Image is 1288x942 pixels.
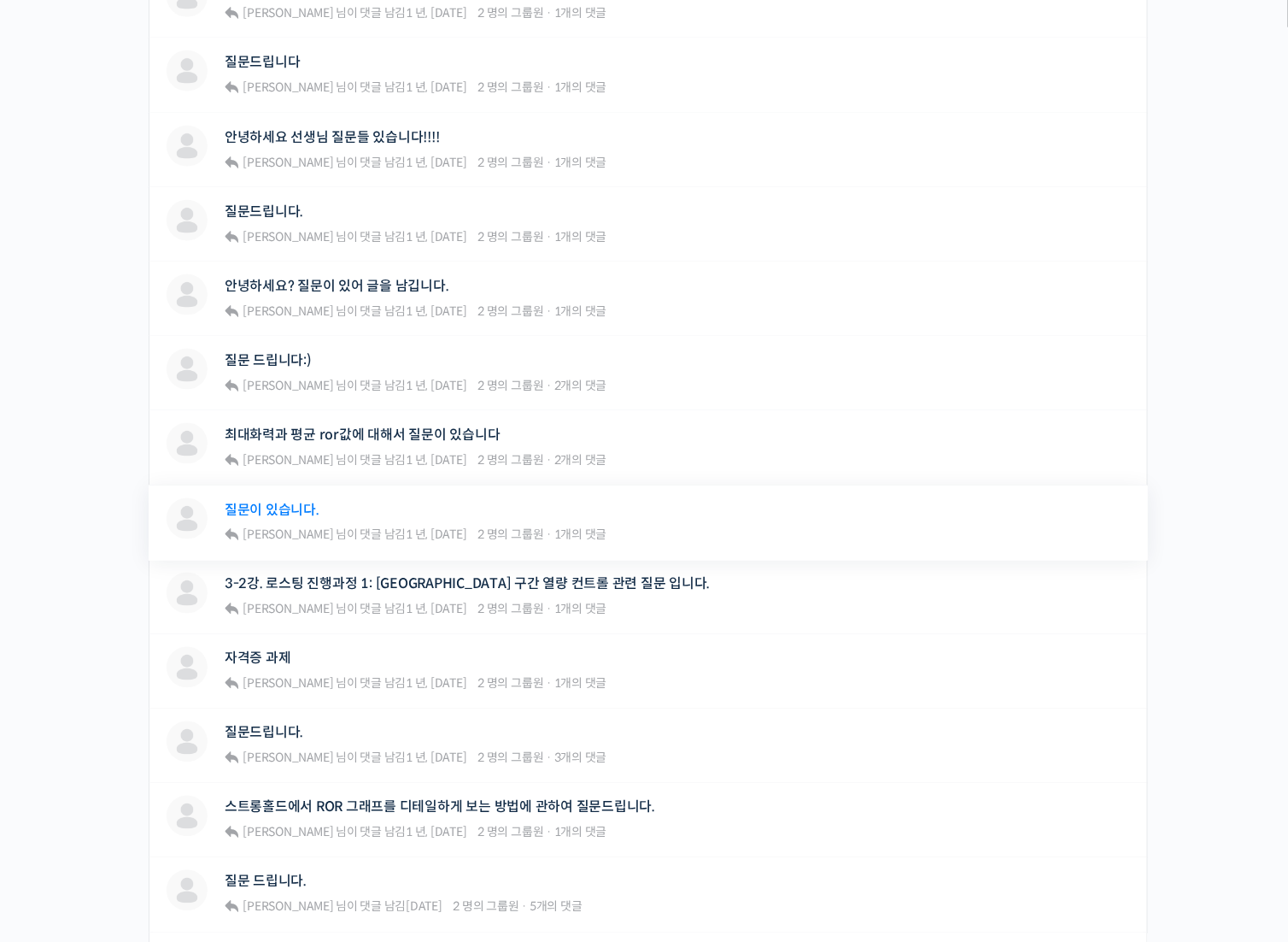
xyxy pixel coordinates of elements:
span: [PERSON_NAME] [243,825,334,840]
span: [PERSON_NAME] [243,303,334,319]
a: [PERSON_NAME] [241,452,334,468]
a: 1 년, [DATE] [406,452,466,468]
span: [PERSON_NAME] [243,452,334,468]
a: 자격증 과제 [225,651,291,667]
a: [PERSON_NAME] [241,155,334,170]
a: [PERSON_NAME] [241,825,334,840]
span: 2 명의 그룹원 [477,527,543,543]
span: · [546,229,552,244]
span: · [546,378,552,393]
span: 님이 댓글 남김 [241,378,467,393]
a: 질문 드립니다:) [225,352,312,368]
span: 2 명의 그룹원 [477,378,543,393]
span: 님이 댓글 남김 [241,602,467,617]
a: 1 년, [DATE] [406,676,466,692]
span: [PERSON_NAME] [243,899,334,915]
span: · [546,155,552,170]
span: · [546,5,552,21]
span: 2개의 댓글 [554,378,607,393]
a: [PERSON_NAME] [241,751,334,766]
span: 5개의 댓글 [530,899,583,915]
span: 님이 댓글 남김 [241,79,467,95]
a: 1 년, [DATE] [406,5,466,21]
span: 1개의 댓글 [554,602,607,617]
a: [PERSON_NAME] [241,229,334,244]
span: [PERSON_NAME] [243,602,334,617]
span: 님이 댓글 남김 [241,303,467,319]
a: [PERSON_NAME] [241,899,334,915]
a: 1 년, [DATE] [406,303,466,319]
a: 안녕하세요 선생님 질문들 있습니다!!!! [225,129,440,145]
a: [PERSON_NAME] [241,602,334,617]
a: 최대화력과 평균 ror값에 대해서 질문이 있습니다 [225,427,501,443]
span: [PERSON_NAME] [243,155,334,170]
a: 1 년, [DATE] [406,751,466,766]
a: 설정 [220,542,328,585]
span: 1개의 댓글 [554,676,607,692]
a: 1 년, [DATE] [406,155,466,170]
a: 1 년, [DATE] [406,79,466,95]
span: 2 명의 그룹원 [477,751,543,766]
a: [PERSON_NAME] [241,79,334,95]
span: [PERSON_NAME] [243,79,334,95]
a: 안녕하세요? 질문이 있어 글을 남깁니다. [225,278,449,294]
a: 홈 [5,542,113,585]
a: [PERSON_NAME] [241,5,334,21]
a: 1 년, [DATE] [406,378,466,393]
span: · [546,527,552,543]
a: 스트롱홀드에서 ROR 그래프를 디테일하게 보는 방법에 관하여 질문드립니다. [225,799,655,815]
span: 님이 댓글 남김 [241,5,467,21]
span: 님이 댓글 남김 [241,676,467,692]
span: · [521,899,527,915]
span: 1개의 댓글 [554,303,607,319]
span: 홈 [54,568,64,581]
a: [PERSON_NAME] [241,527,334,543]
span: 님이 댓글 남김 [241,825,467,840]
span: 2개의 댓글 [554,452,607,468]
span: [PERSON_NAME] [243,751,334,766]
a: 1 년, [DATE] [406,229,466,244]
span: 2 명의 그룹원 [477,452,543,468]
span: 1개의 댓글 [554,155,607,170]
a: 1 년, [DATE] [406,602,466,617]
span: 2 명의 그룹원 [477,229,543,244]
span: · [546,751,552,766]
span: 1개의 댓글 [554,79,607,95]
span: 2 명의 그룹원 [477,676,543,692]
span: 2 명의 그룹원 [477,825,543,840]
span: · [546,602,552,617]
a: 질문드립니다 [225,54,301,70]
span: 2 명의 그룹원 [477,303,543,319]
span: [PERSON_NAME] [243,378,334,393]
span: · [546,452,552,468]
a: 3-2강. 로스팅 진행과정 1: [GEOGRAPHIC_DATA] 구간 열량 컨트롤 관련 질문 입니다. [225,576,711,592]
span: · [546,825,552,840]
span: 대화 [156,568,177,582]
span: 님이 댓글 남김 [241,527,467,543]
span: 1개의 댓글 [554,5,607,21]
span: 3개의 댓글 [554,751,607,766]
span: 님이 댓글 남김 [241,229,467,244]
a: [PERSON_NAME] [241,303,334,319]
span: 설정 [264,568,284,581]
span: · [546,79,552,95]
span: 님이 댓글 남김 [241,155,467,170]
a: [PERSON_NAME] [241,378,334,393]
span: 2 명의 그룹원 [477,5,543,21]
a: 질문드립니다. [225,203,303,220]
a: [DATE] [406,899,442,915]
span: 2 명의 그룹원 [477,155,543,170]
span: 2 명의 그룹원 [477,602,543,617]
span: [PERSON_NAME] [243,229,334,244]
span: [PERSON_NAME] [243,527,334,543]
span: [PERSON_NAME] [243,676,334,692]
span: 1개의 댓글 [554,527,607,543]
a: 질문이 있습니다. [225,502,319,518]
span: 1개의 댓글 [554,229,607,244]
span: 2 명의 그룹원 [477,79,543,95]
a: 대화 [113,542,220,585]
span: 님이 댓글 남김 [241,899,442,915]
span: 1개의 댓글 [554,825,607,840]
a: 질문드립니다. [225,725,303,741]
a: [PERSON_NAME] [241,676,334,692]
